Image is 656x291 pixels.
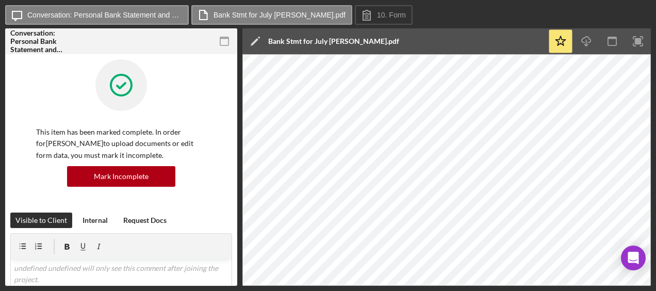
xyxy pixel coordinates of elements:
button: Conversation: Personal Bank Statement and Paystub ([PERSON_NAME]) [5,5,189,25]
label: 10. Form [377,11,406,19]
label: Bank Stmt for July [PERSON_NAME].pdf [214,11,346,19]
button: Internal [77,213,113,228]
div: Conversation: Personal Bank Statement and Paystub ([PERSON_NAME]) [10,29,83,54]
button: Request Docs [118,213,172,228]
button: Visible to Client [10,213,72,228]
button: Mark Incomplete [67,166,175,187]
div: Request Docs [123,213,167,228]
div: Internal [83,213,108,228]
div: Bank Stmt for July [PERSON_NAME].pdf [268,37,399,45]
div: Visible to Client [15,213,67,228]
button: Bank Stmt for July [PERSON_NAME].pdf [191,5,352,25]
label: Conversation: Personal Bank Statement and Paystub ([PERSON_NAME]) [27,11,182,19]
button: 10. Form [355,5,413,25]
div: Mark Incomplete [94,166,149,187]
div: Open Intercom Messenger [621,246,646,270]
p: This item has been marked complete. In order for [PERSON_NAME] to upload documents or edit form d... [36,126,206,161]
